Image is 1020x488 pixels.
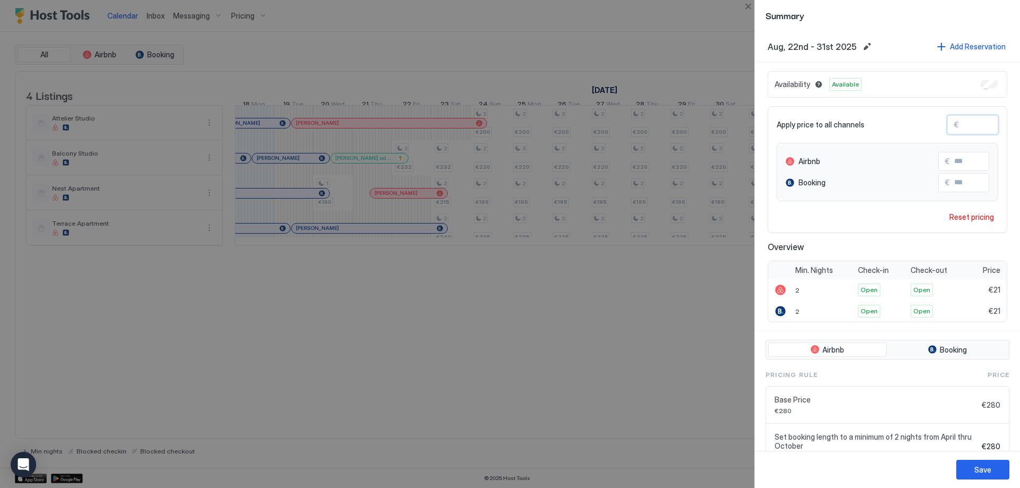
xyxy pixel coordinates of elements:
[775,407,977,415] span: €280
[982,400,1000,410] span: €280
[766,370,818,380] span: Pricing Rule
[950,41,1006,52] div: Add Reservation
[945,157,950,166] span: €
[974,464,991,475] div: Save
[775,395,977,405] span: Base Price
[795,286,800,294] span: 2
[989,306,1000,316] span: €21
[945,178,950,187] span: €
[982,442,1000,451] span: €280
[945,210,998,224] button: Reset pricing
[949,211,994,222] div: Reset pricing
[775,80,810,89] span: Availability
[768,242,1007,252] span: Overview
[861,40,873,53] button: Edit date range
[956,460,1009,480] button: Save
[913,285,930,295] span: Open
[777,120,864,130] span: Apply price to all channels
[861,285,878,295] span: Open
[988,370,1009,380] span: Price
[795,266,833,275] span: Min. Nights
[983,266,1000,275] span: Price
[812,78,825,91] button: Blocked dates override all pricing rules and remain unavailable until manually unblocked
[766,8,1009,22] span: Summary
[795,307,800,315] span: 2
[766,340,1009,360] div: tab-group
[861,306,878,316] span: Open
[768,41,856,52] span: Aug, 22nd - 31st 2025
[798,178,826,187] span: Booking
[798,157,820,166] span: Airbnb
[775,432,977,451] span: Set booking length to a minimum of 2 nights from April thru October
[940,345,967,355] span: Booking
[889,343,1007,357] button: Booking
[768,343,887,357] button: Airbnb
[936,39,1007,54] button: Add Reservation
[954,120,959,130] span: €
[911,266,947,275] span: Check-out
[832,80,859,89] span: Available
[11,452,36,477] div: Open Intercom Messenger
[858,266,889,275] span: Check-in
[989,285,1000,295] span: €21
[822,345,844,355] span: Airbnb
[913,306,930,316] span: Open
